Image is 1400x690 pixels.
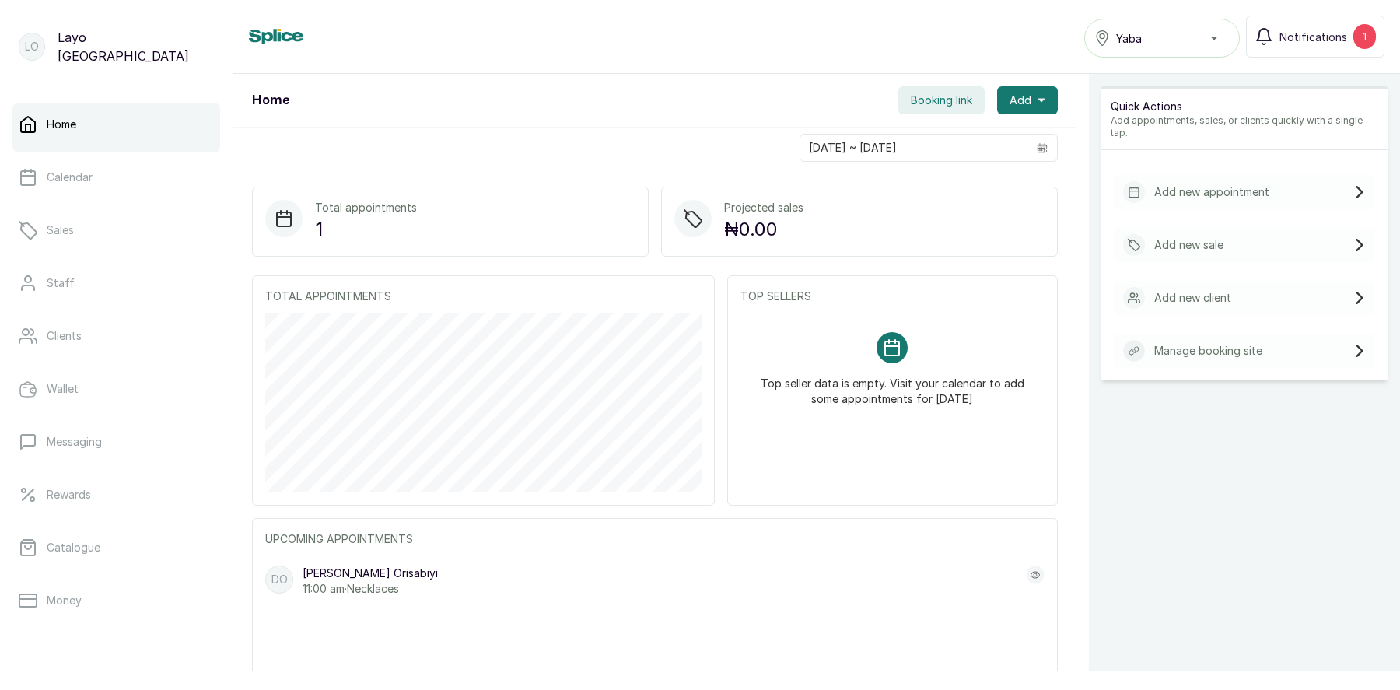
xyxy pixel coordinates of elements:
p: 1 [315,215,417,243]
p: TOTAL APPOINTMENTS [265,289,702,304]
p: Add new sale [1154,237,1223,253]
button: Notifications1 [1246,16,1384,58]
p: Wallet [47,381,79,397]
a: Money [12,579,220,622]
button: Add [997,86,1058,114]
div: 1 [1353,24,1376,49]
p: TOP SELLERS [740,289,1045,304]
svg: calendar [1037,142,1048,153]
button: Yaba [1084,19,1240,58]
a: Messaging [12,420,220,464]
a: Rewards [12,473,220,517]
a: Calendar [12,156,220,199]
p: Add new client [1154,290,1231,306]
a: Sales [12,208,220,252]
span: Booking link [911,93,972,108]
a: Reports [12,632,220,675]
p: Sales [47,222,74,238]
p: Top seller data is empty. Visit your calendar to add some appointments for [DATE] [759,363,1026,407]
p: LO [25,39,39,54]
p: ₦0.00 [724,215,803,243]
p: Total appointments [315,200,417,215]
p: Money [47,593,82,608]
p: Calendar [47,170,93,185]
span: Notifications [1279,29,1347,45]
p: Add appointments, sales, or clients quickly with a single tap. [1111,114,1378,139]
p: Projected sales [724,200,803,215]
a: Clients [12,314,220,358]
p: Home [47,117,76,132]
p: Staff [47,275,75,291]
a: Wallet [12,367,220,411]
p: [PERSON_NAME] Orisabiyi [303,566,438,581]
input: Select date [800,135,1027,161]
p: UPCOMING APPOINTMENTS [265,531,1045,547]
p: 11:00 am · Necklaces [303,581,438,597]
p: Layo [GEOGRAPHIC_DATA] [58,28,214,65]
p: Manage booking site [1154,343,1262,359]
p: Add new appointment [1154,184,1269,200]
p: Catalogue [47,540,100,555]
a: Home [12,103,220,146]
a: Staff [12,261,220,305]
p: Messaging [47,434,102,450]
button: Booking link [898,86,985,114]
span: Yaba [1116,30,1142,47]
span: Add [1010,93,1031,108]
h1: Home [252,91,289,110]
p: Clients [47,328,82,344]
p: Quick Actions [1111,99,1378,114]
p: Rewards [47,487,91,503]
a: Catalogue [12,526,220,569]
p: DO [271,572,288,587]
